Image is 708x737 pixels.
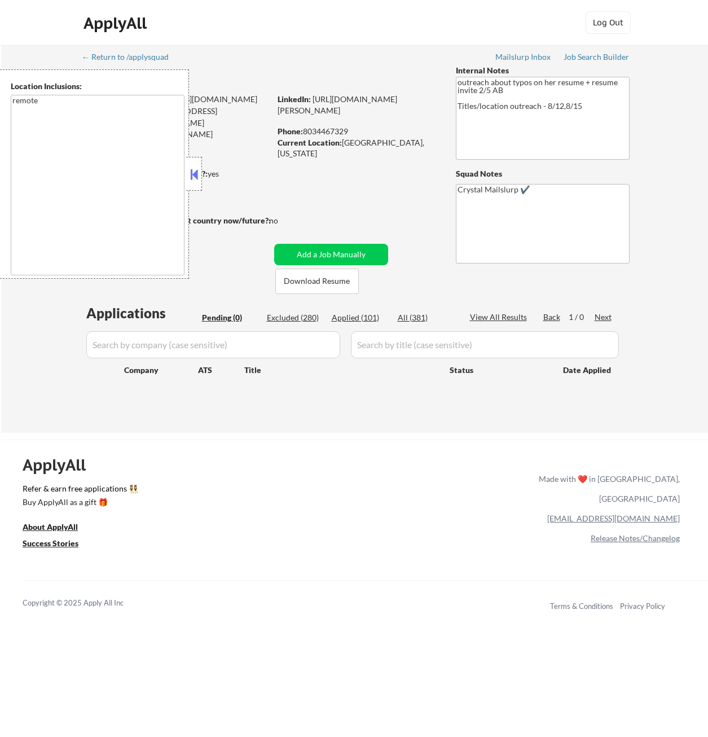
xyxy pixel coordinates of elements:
[82,53,179,61] div: ← Return to /applysquad
[202,312,258,323] div: Pending (0)
[23,485,303,497] a: Refer & earn free applications 👯‍♀️
[23,498,135,506] div: Buy ApplyAll as a gift 🎁
[495,53,552,61] div: Mailslurp Inbox
[591,533,680,543] a: Release Notes/Changelog
[86,306,198,320] div: Applications
[23,455,99,475] div: ApplyAll
[124,365,198,376] div: Company
[547,514,680,523] a: [EMAIL_ADDRESS][DOMAIN_NAME]
[595,312,613,323] div: Next
[332,312,388,323] div: Applied (101)
[278,126,303,136] strong: Phone:
[543,312,561,323] div: Back
[278,94,397,115] a: [URL][DOMAIN_NAME][PERSON_NAME]
[456,168,630,179] div: Squad Notes
[398,312,454,323] div: All (381)
[470,312,530,323] div: View All Results
[23,522,78,532] u: About ApplyAll
[198,365,244,376] div: ATS
[275,269,359,294] button: Download Resume
[269,215,301,226] div: no
[23,497,135,511] a: Buy ApplyAll as a gift 🎁
[274,244,388,265] button: Add a Job Manually
[550,602,613,611] a: Terms & Conditions
[278,138,342,147] strong: Current Location:
[86,331,340,358] input: Search by company (case sensitive)
[82,52,179,64] a: ← Return to /applysquad
[495,52,552,64] a: Mailslurp Inbox
[23,521,94,536] a: About ApplyAll
[11,81,184,92] div: Location Inclusions:
[23,538,78,548] u: Success Stories
[569,312,595,323] div: 1 / 0
[564,52,630,64] a: Job Search Builder
[278,94,311,104] strong: LinkedIn:
[23,538,94,552] a: Success Stories
[564,53,630,61] div: Job Search Builder
[456,65,630,76] div: Internal Notes
[278,126,437,137] div: 8034467329
[244,365,439,376] div: Title
[563,365,613,376] div: Date Applied
[586,11,631,34] button: Log Out
[83,14,150,33] div: ApplyAll
[534,469,680,508] div: Made with ❤️ in [GEOGRAPHIC_DATA], [GEOGRAPHIC_DATA]
[23,598,152,609] div: Copyright © 2025 Apply All Inc
[267,312,323,323] div: Excluded (280)
[620,602,665,611] a: Privacy Policy
[278,137,437,159] div: [GEOGRAPHIC_DATA], [US_STATE]
[351,331,619,358] input: Search by title (case sensitive)
[450,359,547,380] div: Status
